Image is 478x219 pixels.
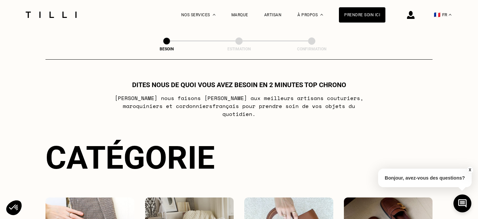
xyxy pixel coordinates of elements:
img: Menu déroulant à propos [320,14,323,16]
div: Confirmation [279,47,345,51]
span: 🇫🇷 [434,12,440,18]
a: Marque [231,13,248,17]
div: Besoin [133,47,200,51]
a: Prendre soin ici [339,7,385,23]
img: icône connexion [407,11,415,19]
h1: Dites nous de quoi vous avez besoin en 2 minutes top chrono [132,81,346,89]
img: menu déroulant [449,14,451,16]
img: Logo du service de couturière Tilli [23,12,79,18]
div: Catégorie [45,139,433,176]
div: Estimation [206,47,272,51]
img: Menu déroulant [213,14,215,16]
button: X [466,166,473,174]
p: Bonjour, avez-vous des questions? [378,169,472,187]
p: [PERSON_NAME] nous faisons [PERSON_NAME] aux meilleurs artisans couturiers , maroquiniers et cord... [108,94,371,118]
a: Artisan [264,13,282,17]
